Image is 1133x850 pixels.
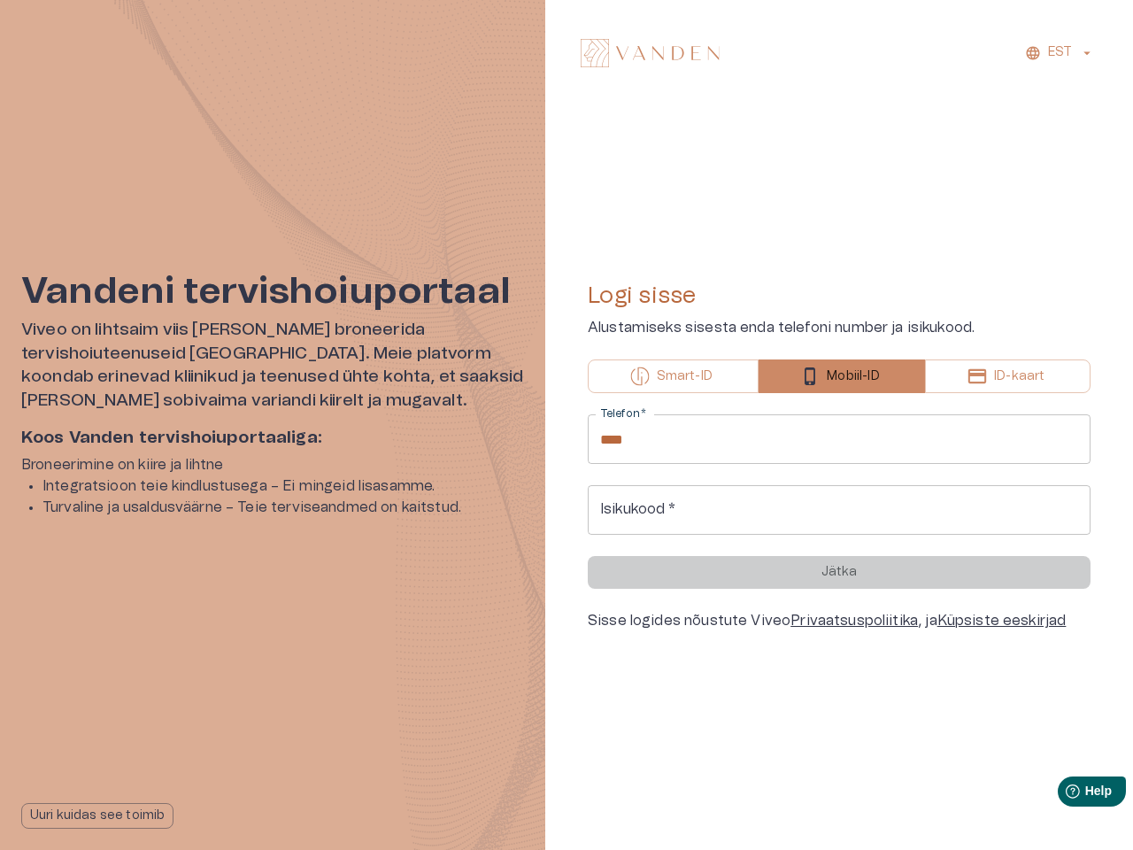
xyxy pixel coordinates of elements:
iframe: Help widget launcher [995,769,1133,819]
a: Privaatsuspoliitika [790,614,918,628]
button: Uuri kuidas see toimib [21,803,173,829]
button: Smart-ID [588,359,759,393]
a: Küpsiste eeskirjad [937,614,1067,628]
h4: Logi sisse [588,282,1091,310]
button: ID-kaart [925,359,1091,393]
p: Alustamiseks sisesta enda telefoni number ja isikukood. [588,317,1091,338]
p: Smart-ID [657,367,713,386]
button: EST [1022,40,1098,66]
p: Uuri kuidas see toimib [30,807,165,825]
p: Mobiil-ID [827,367,879,386]
button: Mobiil-ID [759,359,926,393]
img: Vanden logo [581,39,720,67]
p: ID-kaart [994,367,1044,386]
p: EST [1048,43,1072,62]
div: Sisse logides nõustute Viveo , ja [588,610,1091,631]
label: Telefon [600,406,646,421]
